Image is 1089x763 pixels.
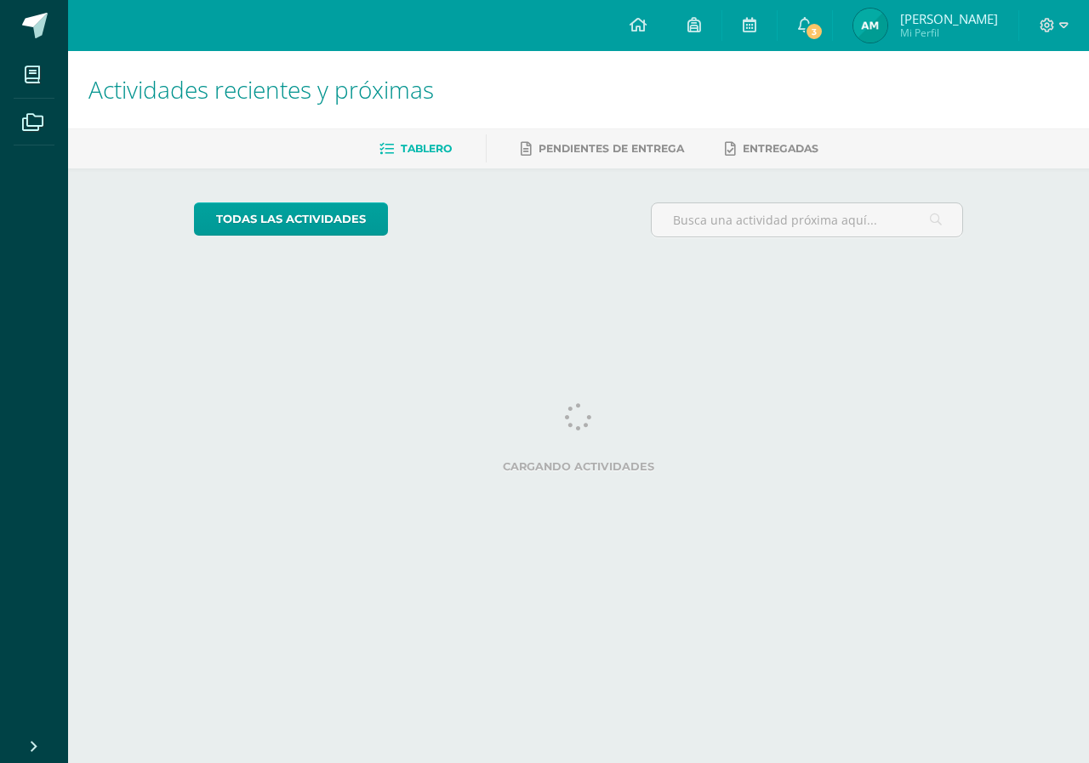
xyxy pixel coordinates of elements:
[725,135,818,162] a: Entregadas
[88,73,434,105] span: Actividades recientes y próximas
[194,202,388,236] a: todas las Actividades
[379,135,452,162] a: Tablero
[900,26,998,40] span: Mi Perfil
[194,460,964,473] label: Cargando actividades
[853,9,887,43] img: 64350d8650fe3a89271cd17f83b7b94a.png
[743,142,818,155] span: Entregadas
[539,142,684,155] span: Pendientes de entrega
[900,10,998,27] span: [PERSON_NAME]
[521,135,684,162] a: Pendientes de entrega
[805,22,824,41] span: 3
[401,142,452,155] span: Tablero
[652,203,963,236] input: Busca una actividad próxima aquí...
